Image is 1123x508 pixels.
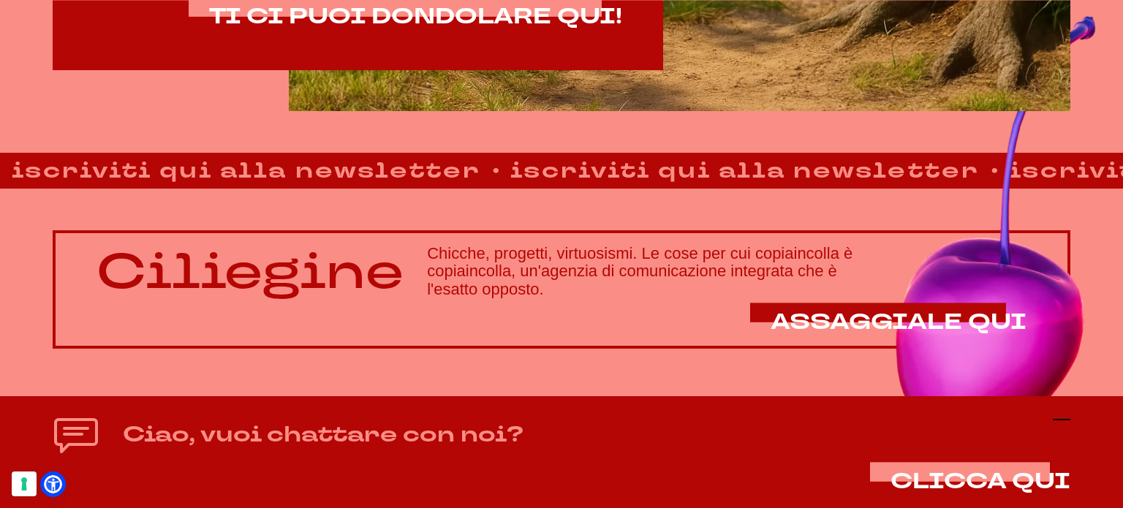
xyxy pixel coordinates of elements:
[771,307,1026,337] span: ASSAGGIALE QUI
[427,245,1026,298] h3: Chicche, progetti, virtuosismi. Le cose per cui copiaincolla è copiaincolla, un'agenzia di comuni...
[44,475,62,493] a: Open Accessibility Menu
[209,4,622,29] a: TI CI PUOI DONDOLARE QUI!
[97,245,404,299] p: Ciliegine
[891,466,1070,496] span: CLICCA QUI
[891,469,1070,493] button: CLICCA QUI
[12,471,37,496] button: Le tue preferenze relative al consenso per le tecnologie di tracciamento
[123,418,523,451] h4: Ciao, vuoi chattare con noi?
[771,310,1026,334] a: ASSAGGIALE QUI
[494,154,987,187] strong: iscriviti qui alla newsletter
[209,1,622,31] span: TI CI PUOI DONDOLARE QUI!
